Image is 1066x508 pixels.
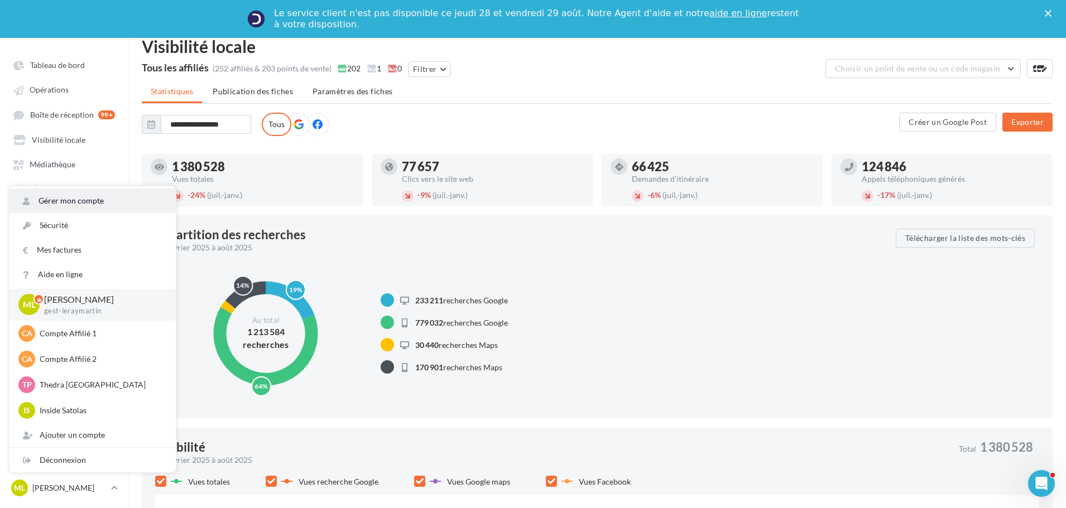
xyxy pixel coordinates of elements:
a: ML [PERSON_NAME] [9,477,119,499]
a: Gérer mon compte [9,188,176,213]
span: 1 380 528 [980,441,1033,453]
span: 170 901 [415,362,443,372]
div: Visibilité [155,441,205,453]
p: Thedra [GEOGRAPHIC_DATA] [40,379,162,390]
span: - [647,190,650,200]
span: - [188,190,190,200]
span: 17% [877,190,895,200]
div: De février 2025 à août 2025 [155,454,950,466]
div: 1 380 528 [172,161,354,173]
a: Sécurité [9,213,176,238]
a: Aide en ligne [9,262,176,287]
span: 6% [647,190,661,200]
div: Répartition des recherches [155,229,306,241]
span: recherches Maps [415,340,498,350]
button: Choisir un point de vente ou un code magasin [825,59,1021,78]
span: (juil.-janv.) [662,190,698,200]
span: 9% [417,190,431,200]
a: aide en ligne [709,8,767,18]
span: recherches Google [415,318,508,327]
span: TP [22,379,32,390]
div: Clics vers le site web [402,175,584,183]
button: Télécharger la liste des mots-clés [896,229,1035,248]
span: recherches Google [415,296,508,305]
button: Exporter [1002,113,1053,132]
span: CA [22,354,32,365]
div: 66 425 [632,161,814,173]
span: Total [959,445,976,453]
p: [PERSON_NAME] [44,293,158,306]
span: 779 032 [415,318,443,327]
span: ML [14,482,25,494]
span: Vues recherche Google [299,477,378,486]
span: 202 [338,63,361,74]
div: Vues totales [172,175,354,183]
div: 99+ [98,110,115,119]
span: Tableau de bord [30,60,85,70]
div: (252 affiliés & 203 points de vente) [213,63,332,74]
span: Vues Google maps [447,477,510,486]
span: Médiathèque [30,160,75,170]
div: Demandes d'itinéraire [632,175,814,183]
a: Boîte de réception 99+ [7,104,122,125]
a: Campagnes [7,204,122,224]
div: Fermer [1045,10,1056,17]
a: Tableau de bord [7,55,122,75]
span: CA [22,328,32,339]
p: gest-leraymartin [44,306,158,316]
span: Publication des fiches [213,86,293,96]
a: Visibilité locale [7,129,122,149]
span: 233 211 [415,296,443,305]
a: Médiathèque [7,154,122,174]
p: Compte Affilié 2 [40,354,162,365]
button: Filtrer [408,61,450,77]
div: Le service client n'est pas disponible ce jeudi 28 et vendredi 29 août. Notre Agent d'aide et not... [274,8,801,30]
span: (juil.-janv.) [433,190,468,200]
span: 30 440 [415,340,439,350]
span: 1 [367,63,381,74]
div: Déconnexion [9,448,176,472]
span: Vues totales [188,477,230,486]
p: Compte Affilié 1 [40,328,162,339]
span: Visibilité locale [32,135,85,144]
span: Équipe [32,185,56,194]
span: recherches Maps [415,362,502,372]
div: Visibilité locale [142,38,1053,55]
span: 24% [188,190,205,200]
span: (juil.-janv.) [207,190,242,200]
iframe: Intercom live chat [1028,470,1055,497]
div: Ajouter un compte [9,423,176,447]
span: (juil.-janv.) [897,190,932,200]
span: Choisir un point de vente ou un code magasin [835,64,1000,73]
span: ML [23,298,36,311]
span: Boîte de réception [30,110,94,119]
span: - [877,190,880,200]
a: Équipe [7,179,122,199]
span: Vues Facebook [579,477,631,486]
p: [PERSON_NAME] [32,482,107,494]
span: IS [23,405,30,416]
label: Tous [262,113,291,136]
div: Tous les affiliés [142,62,209,72]
button: Créer un Google Post [899,113,996,132]
div: Appels téléphoniques générés [862,175,1044,183]
a: Mes factures [9,238,176,262]
span: - [417,190,420,200]
p: Inside Satolas [40,405,162,416]
div: De février 2025 à août 2025 [155,242,887,253]
div: 124 846 [862,161,1044,173]
span: 0 [387,63,402,74]
img: Profile image for Service-Client [247,10,265,28]
span: Opérations [30,85,69,95]
span: Paramètres des fiches [313,86,392,96]
div: 77 657 [402,161,584,173]
a: Opérations [7,79,122,99]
